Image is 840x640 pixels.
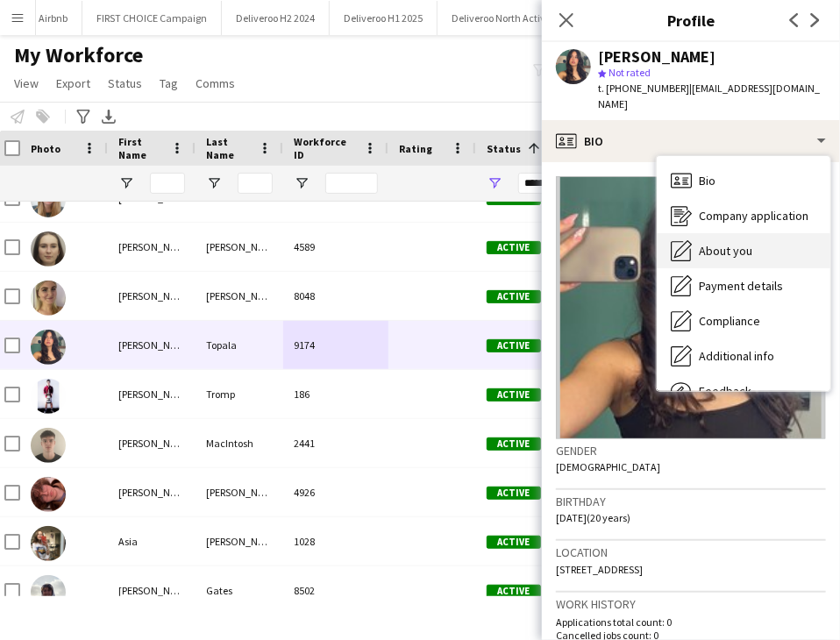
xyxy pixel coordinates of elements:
button: Deliveroo North Activity - DEL134 [438,1,612,35]
div: About you [657,233,830,268]
div: 8502 [283,566,388,615]
div: Asia [108,517,196,565]
div: Bio [542,120,840,162]
div: [PERSON_NAME] [108,566,196,615]
div: 186 [283,370,388,418]
div: 4926 [283,468,388,516]
span: Comms [196,75,235,91]
div: 9174 [283,321,388,369]
span: My Workforce [14,42,143,68]
div: Compliance [657,303,830,338]
a: Comms [189,72,242,95]
span: Active [487,290,541,303]
div: [PERSON_NAME] [196,223,283,271]
div: Bio [657,163,830,198]
span: Company application [699,208,808,224]
div: [PERSON_NAME] [196,272,283,320]
img: Amelia Strachan Brooks [31,281,66,316]
span: Status [487,142,521,155]
div: Gates [196,566,283,615]
span: [DEMOGRAPHIC_DATA] [556,460,660,473]
app-action-btn: Advanced filters [73,106,94,127]
button: Open Filter Menu [118,175,134,191]
span: Active [487,585,541,598]
img: Crew avatar or photo [556,176,826,439]
span: Workforce ID [294,135,357,161]
span: [STREET_ADDRESS] [556,563,643,576]
span: Photo [31,142,61,155]
div: [PERSON_NAME] [108,468,196,516]
span: [DATE] (20 years) [556,511,630,524]
input: Last Name Filter Input [238,173,273,194]
div: 2441 [283,419,388,467]
span: About you [699,243,752,259]
a: Export [49,72,97,95]
button: Open Filter Menu [206,175,222,191]
app-action-btn: Export XLSX [98,106,119,127]
span: Tag [160,75,178,91]
h3: Work history [556,596,826,612]
img: Andy Tromp [31,379,66,414]
div: 8048 [283,272,388,320]
span: Active [487,241,541,254]
div: [PERSON_NAME] [108,419,196,467]
button: FIRST CHOICE Campaign [82,1,222,35]
a: Tag [153,72,185,95]
span: Compliance [699,313,760,329]
img: Archie MacIntosh [31,428,66,463]
div: MacIntosh [196,419,283,467]
button: Open Filter Menu [487,175,502,191]
span: Active [487,536,541,549]
div: [PERSON_NAME] [108,272,196,320]
span: t. [PHONE_NUMBER] [598,82,689,95]
span: Active [487,388,541,402]
div: [PERSON_NAME] [108,223,196,271]
span: Export [56,75,90,91]
span: Last Name [206,135,252,161]
span: | [EMAIL_ADDRESS][DOMAIN_NAME] [598,82,820,110]
img: arlo schofield [31,477,66,512]
div: Tromp [196,370,283,418]
span: Active [487,437,541,451]
div: 4589 [283,223,388,271]
button: Open Filter Menu [294,175,310,191]
span: First Name [118,135,164,161]
div: Topala [196,321,283,369]
img: Asia Di Tella [31,526,66,561]
img: Ana Topala [31,330,66,365]
input: First Name Filter Input [150,173,185,194]
div: Feedback [657,373,830,409]
span: Payment details [699,278,783,294]
button: Airbnb [25,1,82,35]
div: 1028 [283,517,388,565]
button: Deliveroo H2 2024 [222,1,330,35]
div: [PERSON_NAME] [196,517,283,565]
span: Bio [699,173,715,188]
span: Active [487,339,541,352]
img: Amelia Morley [31,231,66,267]
span: Additional info [699,348,774,364]
span: Not rated [609,66,651,79]
span: Feedback [699,383,751,399]
span: Status [108,75,142,91]
div: Payment details [657,268,830,303]
div: [PERSON_NAME] [108,321,196,369]
img: Benjamin Gates [31,575,66,610]
div: Company application [657,198,830,233]
div: [PERSON_NAME] [108,370,196,418]
button: Deliveroo H1 2025 [330,1,438,35]
h3: Location [556,544,826,560]
input: Workforce ID Filter Input [325,173,378,194]
h3: Profile [542,9,840,32]
span: Active [487,487,541,500]
span: View [14,75,39,91]
p: Applications total count: 0 [556,615,826,629]
div: Additional info [657,338,830,373]
span: Rating [399,142,432,155]
div: [PERSON_NAME] [598,49,715,65]
a: Status [101,72,149,95]
div: [PERSON_NAME] [196,468,283,516]
a: View [7,72,46,95]
h3: Birthday [556,494,826,509]
h3: Gender [556,443,826,459]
